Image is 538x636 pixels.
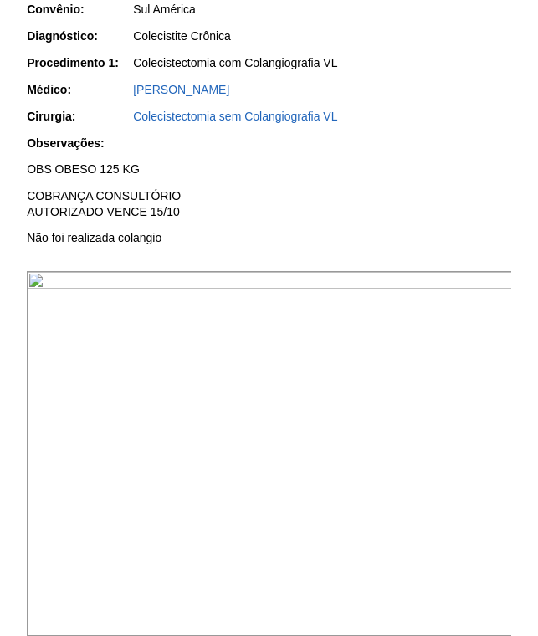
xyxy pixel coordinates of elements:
p: OBS OBESO 125 KG [27,162,511,177]
p: COBRANÇA CONSULTÓRIO AUTORIZADO VENCE 15/10 [27,188,511,220]
div: Cirurgia: [27,108,131,125]
div: Colecistite Crônica [133,28,511,44]
div: Diagnóstico: [27,28,131,44]
a: Colecistectomia sem Colangiografia VL [133,110,337,123]
div: Colecistectomia com Colangiografia VL [133,54,511,71]
div: Sul América [133,1,511,18]
div: Procedimento 1: [27,54,131,71]
div: Médico: [27,81,131,98]
div: Convênio: [27,1,131,18]
div: Observações: [27,135,131,151]
a: [PERSON_NAME] [133,83,229,96]
p: Não foi realizada colangio [27,230,511,246]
